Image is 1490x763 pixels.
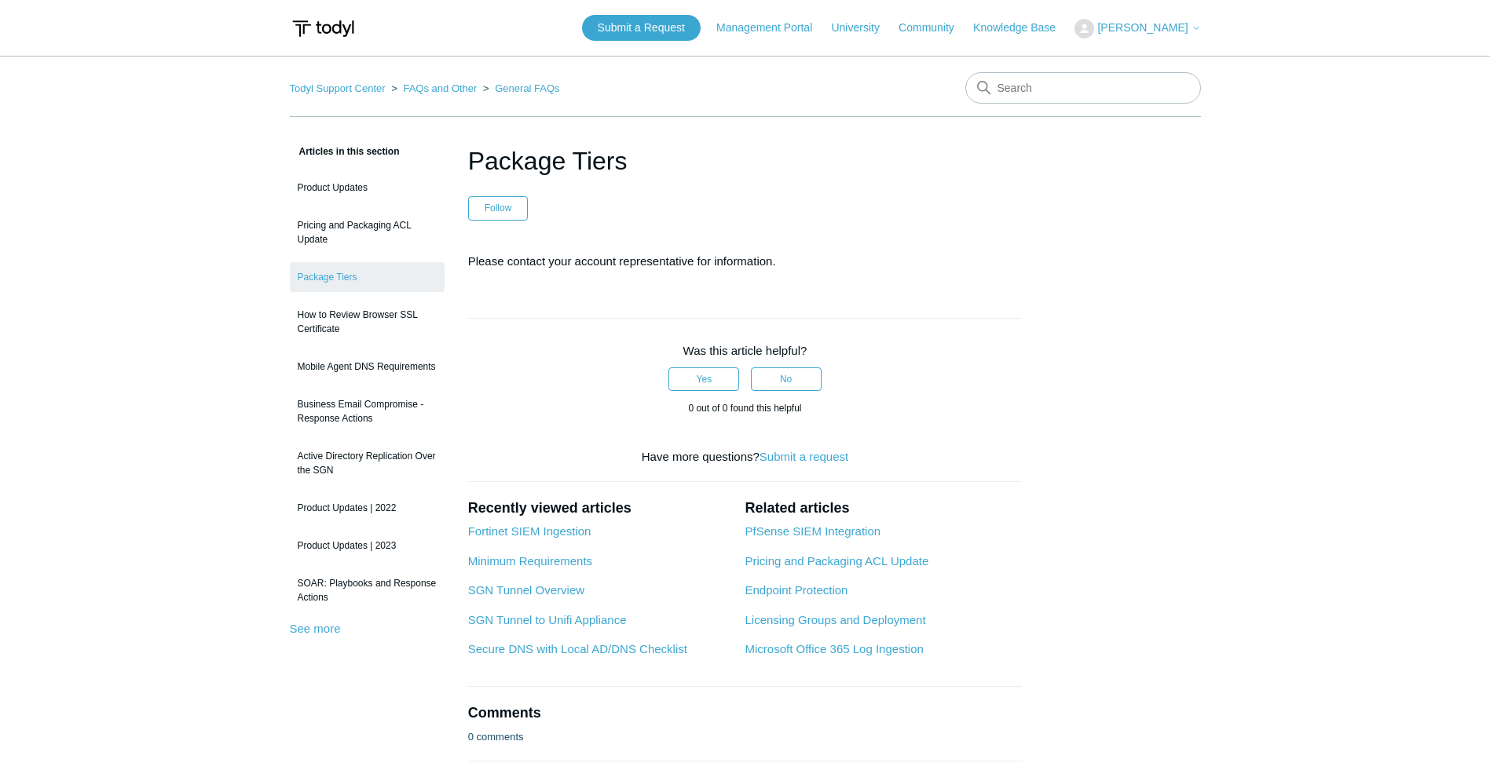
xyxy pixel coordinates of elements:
[468,448,1023,466] div: Have more questions?
[495,82,559,94] a: General FAQs
[745,498,1022,519] h2: Related articles
[468,554,592,568] a: Minimum Requirements
[290,622,341,635] a: See more
[290,568,445,612] a: SOAR: Playbooks and Response Actions
[290,493,445,523] a: Product Updates | 2022
[1074,19,1200,38] button: [PERSON_NAME]
[899,20,970,36] a: Community
[468,498,730,519] h2: Recently viewed articles
[745,583,848,597] a: Endpoint Protection
[290,82,386,94] a: Todyl Support Center
[468,524,591,538] a: Fortinet SIEM Ingestion
[290,389,445,433] a: Business Email Compromise - Response Actions
[468,252,1023,271] p: Please contact your account representative for information.
[468,642,687,655] a: Secure DNS with Local AD/DNS Checklist
[745,613,925,626] a: Licensing Groups and Deployment
[290,210,445,254] a: Pricing and Packaging ACL Update
[745,524,880,538] a: PfSense SIEM Integration
[1097,21,1188,34] span: [PERSON_NAME]
[688,403,801,414] span: 0 out of 0 found this helpful
[965,72,1201,104] input: Search
[468,613,627,626] a: SGN Tunnel to Unifi Appliance
[582,15,701,41] a: Submit a Request
[388,82,480,94] li: FAQs and Other
[831,20,895,36] a: University
[751,367,822,391] button: This article was not helpful
[683,344,807,357] span: Was this article helpful?
[668,367,739,391] button: This article was helpful
[468,142,1023,180] h1: Package Tiers
[480,82,560,94] li: General FAQs
[290,441,445,485] a: Active Directory Replication Over the SGN
[468,729,524,745] p: 0 comments
[290,300,445,344] a: How to Review Browser SSL Certificate
[290,173,445,203] a: Product Updates
[468,583,584,597] a: SGN Tunnel Overview
[290,146,400,157] span: Articles in this section
[290,82,389,94] li: Todyl Support Center
[760,450,848,463] a: Submit a request
[290,531,445,560] a: Product Updates | 2023
[745,642,923,655] a: Microsoft Office 365 Log Ingestion
[290,14,357,43] img: Todyl Support Center Help Center home page
[468,196,529,220] button: Follow Article
[290,352,445,381] a: Mobile Agent DNS Requirements
[716,20,828,36] a: Management Portal
[745,554,928,568] a: Pricing and Packaging ACL Update
[973,20,1071,36] a: Knowledge Base
[468,703,1023,724] h2: Comments
[403,82,477,94] a: FAQs and Other
[290,262,445,292] a: Package Tiers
